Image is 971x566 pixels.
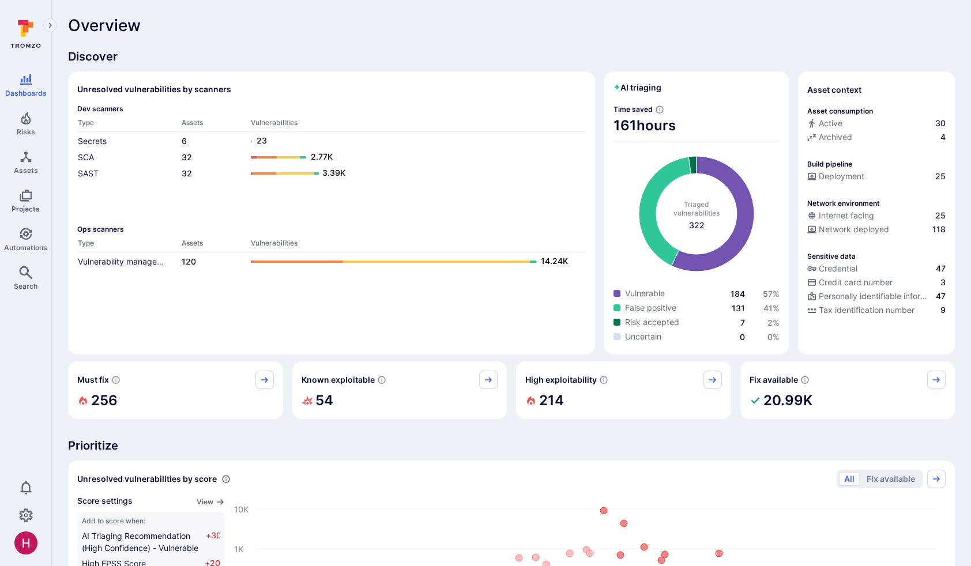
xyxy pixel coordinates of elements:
[807,277,946,290] div: Evidence indicative of processing credit card numbers
[91,389,118,412] h2: 256
[221,473,231,485] div: Number of vulnerabilities in status 'Open' 'Triaged' and 'In process' grouped by score
[302,374,375,386] span: Known exploitable
[807,131,946,145] div: Code repository is archived
[43,18,57,32] button: Expand navigation menu
[807,290,946,304] div: Evidence indicative of processing personally identifiable information
[819,277,893,288] span: Credit card number
[625,316,679,328] span: Risk accepted
[599,375,608,384] svg: EPSS score ≥ 0.7
[750,374,798,386] span: Fix available
[731,289,745,299] span: 184
[77,104,586,113] span: Dev scanners
[14,166,38,175] span: Assets
[807,131,946,143] a: Archived4
[82,531,198,553] span: AI Triaging Recommendation (High Confidence) - Vulnerable
[292,361,507,419] div: Known exploitable
[689,220,705,231] span: total
[807,263,946,274] a: Credential47
[807,210,946,221] a: Internet facing25
[614,116,780,135] span: 161 hours
[257,135,267,145] text: 23
[250,238,586,252] th: Vulnerabilities
[807,277,893,288] div: Credit card number
[4,243,47,252] span: Automations
[807,210,946,224] div: Evidence that an asset is internet facing
[819,224,889,235] span: Network deployed
[740,318,745,327] span: 7
[807,277,946,288] a: Credit card number3
[819,171,864,182] span: Deployment
[807,210,874,221] div: Internet facing
[46,21,54,31] i: Expand navigation menu
[14,282,37,290] span: Search
[197,495,225,507] a: View
[819,131,852,143] span: Archived
[819,290,934,302] span: Personally identifiable information (PII)
[940,304,946,316] span: 9
[5,89,47,97] span: Dashboards
[78,152,94,162] a: SCA
[807,118,946,129] a: Active30
[936,263,946,274] span: 47
[14,531,37,554] img: ACg8ocKzQzwPSwOZT_k9C736TfcBpCStqIZdMR9gXOhJgTaH9y_tsw=s96-c
[807,107,873,115] p: Asset consumption
[77,473,217,485] span: Unresolved vulnerabilities by score
[767,332,780,342] a: 0%
[625,302,676,314] span: False positive
[182,136,187,146] a: 6
[614,82,661,93] h2: AI triaging
[77,84,231,95] h2: Unresolved vulnerabilities by scanners
[807,84,861,96] span: Asset context
[807,224,946,237] div: Evidence that the asset is packaged and deployed somewhere
[206,530,220,554] span: +30
[77,225,586,233] span: Ops scanners
[807,160,852,168] p: Build pipeline
[763,289,780,299] a: 57%
[940,131,946,143] span: 4
[181,238,250,252] th: Assets
[807,304,946,316] a: Tax identification number9
[807,304,946,318] div: Evidence indicative of processing tax identification numbers
[315,389,333,412] h2: 54
[732,303,745,313] a: 131
[740,332,745,342] a: 0
[525,374,597,386] span: High exploitability
[936,290,946,302] span: 47
[767,318,780,327] span: 2 %
[625,331,661,342] span: Uncertain
[251,150,574,164] a: 2.77K
[767,318,780,327] a: 2%
[763,389,812,412] h2: 20.99K
[940,277,946,288] span: 3
[807,171,864,182] div: Deployment
[839,472,860,486] button: All
[68,48,955,65] span: Discover
[819,304,914,316] span: Tax identification number
[819,210,874,221] span: Internet facing
[807,263,857,274] div: Credential
[807,131,852,143] div: Archived
[763,303,780,313] a: 41%
[251,255,574,269] a: 14.24K
[17,127,35,136] span: Risks
[197,497,225,506] button: View
[78,256,176,266] a: Vulnerability management
[78,168,99,178] a: SAST
[68,361,283,419] div: Must fix
[234,504,249,514] text: 10K
[182,256,196,266] a: 120
[807,290,946,302] a: Personally identifiable information (PII)47
[322,168,345,178] text: 3.39K
[78,136,107,146] a: Secrets
[807,171,946,182] a: Deployment25
[181,118,250,132] th: Assets
[740,361,955,419] div: Fix available
[800,375,810,384] svg: Vulnerabilities with fix available
[14,531,37,554] div: Harshil Parikh
[932,224,946,235] span: 118
[655,105,664,114] svg: Estimated based on an average time of 30 mins needed to triage each vulnerability
[111,375,121,384] svg: Risk score >=40 , missed SLA
[251,134,574,148] a: 23
[807,304,914,316] div: Tax identification number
